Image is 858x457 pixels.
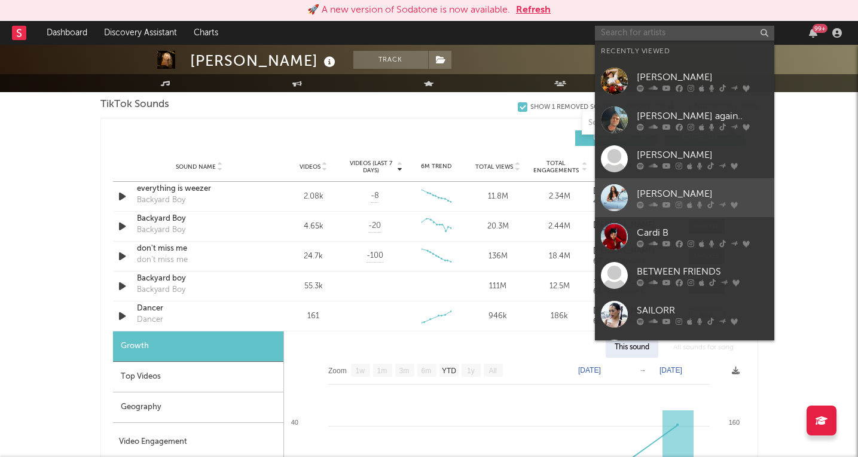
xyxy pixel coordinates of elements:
div: Backyard Boy [137,224,185,236]
div: 11.8M [470,191,526,203]
text: 40 [291,419,298,426]
div: 18.4M [532,251,587,263]
div: Top Videos [113,362,283,392]
text: 1y [467,367,475,375]
span: -20 [368,220,381,232]
a: [PERSON_NAME] [593,247,676,255]
text: YTD [441,367,456,375]
div: 136M [470,251,526,263]
div: 55.3k [286,281,341,293]
a: [PERSON_NAME] [595,139,774,178]
div: [PERSON_NAME] again.. [637,109,768,123]
div: 12.5M [532,281,587,293]
div: 63.2k followers [593,258,676,266]
div: 111M [470,281,526,293]
div: Video Engagement [119,435,277,449]
input: Search by song name or URL [582,118,709,128]
strong: [PERSON_NAME] [593,307,655,315]
div: don't miss me [137,254,188,266]
input: Search for artists [595,26,774,41]
text: [DATE] [578,366,601,374]
div: 186k [532,310,587,322]
div: [PERSON_NAME] [190,51,338,71]
text: Zoom [328,367,347,375]
text: → [639,366,646,374]
div: 161 [286,310,341,322]
div: 2.44M [532,221,587,233]
span: Sound Name [176,163,216,170]
a: [PERSON_NAME] [595,62,774,100]
div: [PERSON_NAME] [637,148,768,162]
text: [DATE] [659,366,682,374]
div: SAILORR [637,303,768,318]
button: 99+ [809,28,817,38]
div: Geography [113,392,283,423]
div: 63.2k followers [593,318,676,326]
a: ⚡︎[PERSON_NAME]⚡︎ [593,277,676,285]
span: Total Views [475,163,513,170]
span: -100 [367,250,383,262]
div: 24.7k [286,251,341,263]
strong: ⚡︎[PERSON_NAME]⚡︎ [593,277,665,285]
div: Backyard Boy [137,284,185,296]
a: Backyard Boy [137,213,262,225]
text: 1m [377,367,387,375]
div: Recently Viewed [601,44,768,59]
a: Charts [185,21,227,45]
div: 6M Trend [408,162,464,171]
span: Videos [300,163,320,170]
a: [PERSON_NAME] again.. [595,100,774,139]
div: [PERSON_NAME] [637,70,768,84]
a: don't miss me [137,243,262,255]
div: This sound [606,337,658,358]
a: SAILORR [595,295,774,334]
div: [PERSON_NAME] [637,187,768,201]
div: 2.08k [286,191,341,203]
strong: [PERSON_NAME] [593,221,655,229]
strong: [PERSON_NAME] [593,187,655,195]
div: 4.65k [286,221,341,233]
a: everything is weezer [137,183,262,195]
div: 2.34M [532,191,587,203]
div: 🚀 A new version of Sodatone is now available. [307,3,510,17]
div: Cardi B [637,226,768,240]
span: Videos (last 7 days) [347,160,395,174]
text: 160 [728,419,739,426]
a: Dashboard [38,21,96,45]
div: All sounds for song [664,337,743,358]
div: 946k [470,310,526,322]
div: 20.3M [470,221,526,233]
div: Dancer [137,314,163,326]
span: -8 [371,190,379,202]
span: Total Engagements [532,160,580,174]
span: TikTok Sounds [100,98,169,112]
a: [PERSON_NAME] [593,307,676,315]
a: [PERSON_NAME] [593,221,676,230]
a: Backyard boy [137,273,262,285]
a: BETWEEN FRIENDS [595,256,774,295]
button: UGC(513) [575,130,656,146]
div: 61.3k followers [593,288,676,296]
a: [PERSON_NAME] [595,178,774,217]
span: UGC ( 513 ) [583,135,638,142]
a: [PERSON_NAME] [593,187,676,196]
a: Cardi B [595,217,774,256]
a: Dancer [137,303,262,315]
a: Discovery Assistant [96,21,185,45]
a: [PERSON_NAME] [595,334,774,373]
text: All [488,367,496,375]
text: 3m [399,367,409,375]
div: Backyard Boy [137,194,185,206]
text: 6m [421,367,431,375]
strong: [PERSON_NAME] [593,247,655,255]
div: 47k followers [593,198,676,206]
div: 99 + [813,24,828,33]
button: Track [353,51,428,69]
text: 1w [355,367,365,375]
button: Refresh [516,3,551,17]
div: BETWEEN FRIENDS [637,264,768,279]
